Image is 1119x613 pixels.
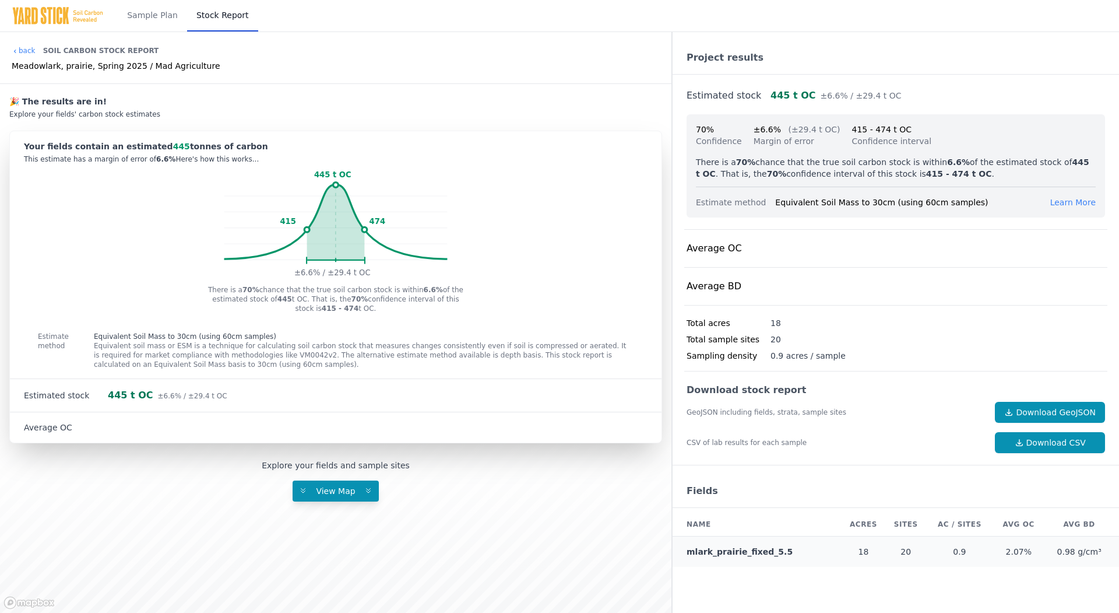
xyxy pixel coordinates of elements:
[314,170,351,179] tspan: 445 t OC
[12,46,36,55] a: back
[687,317,770,329] div: Total acres
[277,295,292,303] strong: 445
[926,537,994,568] td: 0.9
[10,323,66,379] div: Estimate method
[841,513,886,537] th: Acres
[687,279,770,293] div: Average BD
[754,135,840,147] div: Margin of error
[24,422,108,433] div: Average OC
[995,432,1105,453] a: Download CSV
[205,285,466,313] p: There is a chance that the true soil carbon stock is within of the estimated stock of t OC. That ...
[687,90,761,101] a: Estimated stock
[1044,537,1119,568] td: 0.98 g/cm³
[43,41,159,60] div: Soil Carbon Stock Report
[294,268,371,277] tspan: ±6.6% / ±29.4 t OC
[770,317,781,329] div: 18
[886,537,926,568] td: 20
[173,142,190,151] span: 445
[24,141,648,152] div: Your fields contain an estimated tonnes of carbon
[993,513,1044,537] th: AVG OC
[926,169,992,178] strong: 415 - 474 t OC
[696,156,1096,180] p: There is a chance that the true soil carbon stock is within of the estimated stock of . That is, ...
[673,513,841,537] th: Name
[322,304,358,313] strong: 415 - 474
[9,110,662,119] div: Explore your fields' carbon stock estimates
[687,547,793,556] a: mlark_prairie_fixed_5.5
[293,481,379,502] button: View Map
[687,334,770,345] div: Total sample sites
[687,241,770,255] div: Average OC
[24,155,648,164] div: This estimate has a margin of error of Here's how this works...
[24,390,108,401] div: Estimated stock
[242,286,259,294] strong: 70%
[94,341,634,369] p: Equivalent soil mass or ESM is a technique for calculating soil carbon stock that measures change...
[351,295,368,303] strong: 70%
[370,217,385,226] tspan: 474
[280,217,295,226] tspan: 415
[770,89,902,103] div: 445 t OC
[886,513,926,537] th: Sites
[696,197,775,208] div: Estimate method
[696,135,742,147] div: Confidence
[841,537,886,568] td: 18
[736,157,756,167] strong: 70%
[687,438,986,447] div: CSV of lab results for each sample
[424,286,443,294] strong: 6.6%
[673,475,1119,508] div: Fields
[687,52,763,63] a: Project results
[262,460,410,471] div: Explore your fields and sample sites
[1044,513,1119,537] th: AVG BD
[12,6,104,25] img: Yard Stick Logo
[9,96,662,107] div: 🎉 The results are in!
[788,125,840,134] span: (±29.4 t OC)
[754,125,781,134] span: ±6.6%
[767,169,787,178] strong: 70%
[158,392,227,400] span: ±6.6% / ±29.4 t OC
[309,486,362,496] span: View Map
[12,60,220,72] div: Meadowlark, prairie, Spring 2025 / Mad Agriculture
[926,513,994,537] th: AC / Sites
[770,334,781,345] div: 20
[687,408,986,417] div: GeoJSON including fields, strata, sample sites
[852,135,932,147] div: Confidence interval
[1050,198,1096,207] span: Learn More
[94,332,634,341] p: Equivalent Soil Mass to 30cm (using 60cm samples)
[947,157,970,167] strong: 6.6%
[995,402,1105,423] a: Download GeoJSON
[108,388,227,402] div: 445 t OC
[687,350,770,362] div: Sampling density
[852,125,912,134] span: 415 - 474 t OC
[770,350,846,362] div: 0.9 acres / sample
[775,197,1050,208] div: Equivalent Soil Mass to 30cm (using 60cm samples)
[696,125,714,134] span: 70%
[687,383,1105,397] div: Download stock report
[821,91,902,100] span: ±6.6% / ±29.4 t OC
[156,155,175,163] span: 6.6%
[993,537,1044,568] td: 2.07%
